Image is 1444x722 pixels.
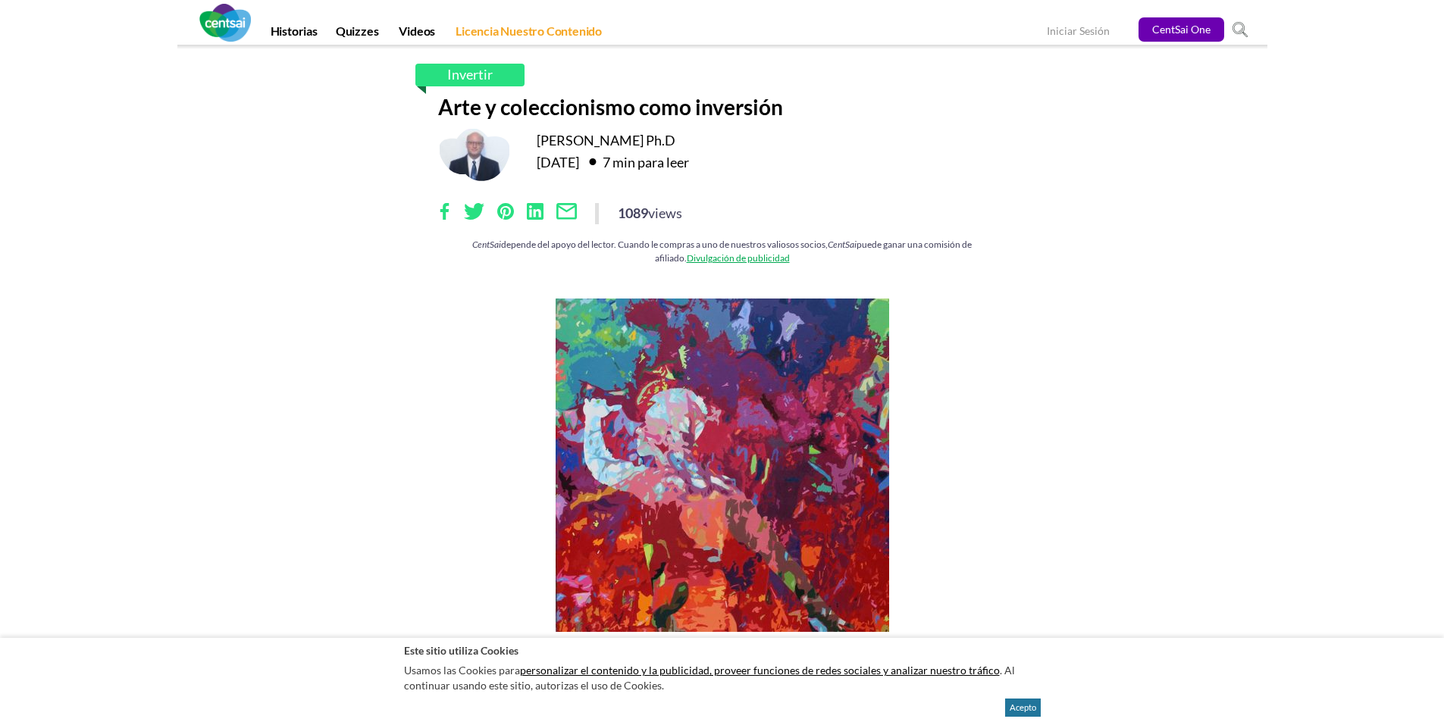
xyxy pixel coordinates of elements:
[438,94,1007,120] h1: Arte y coleccionismo como inversión
[581,149,689,173] div: 7 min para leer
[262,23,327,45] a: Historias
[1005,699,1041,717] button: Acepto
[828,239,857,250] em: CentSai
[537,132,675,148] a: [PERSON_NAME] Ph.D
[446,23,611,45] a: Licencia Nuestro Contenido
[618,203,682,223] div: 1089
[556,298,889,632] img: Arte y coleccionismo como inversión
[415,64,525,86] a: Invertir
[1139,17,1224,42] a: CentSai One
[648,205,682,221] span: views
[327,23,388,45] a: Quizzes
[537,154,579,170] time: [DATE]
[472,239,501,250] em: CentSai
[404,659,1041,696] p: Usamos las Cookies para . Al continuar usando este sitio, autorizas el uso de Cookies.
[687,252,790,264] a: Divulgación de publicidad
[438,238,1007,264] div: depende del apoyo del lector. Cuando le compras a uno de nuestros valiosos socios, puede ganar un...
[404,643,1041,658] h2: Este sitio utiliza Cookies
[199,4,251,42] img: CentSai
[1047,24,1110,40] a: Iniciar Sesión
[390,23,444,45] a: Videos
